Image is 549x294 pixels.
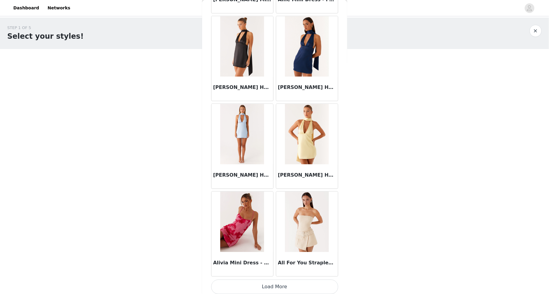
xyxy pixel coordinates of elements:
button: Load More [211,279,338,294]
h3: [PERSON_NAME] Halter Mini Dress - Navy [278,84,336,91]
img: All For You Strapless Mini Dress - Ivory [285,191,329,252]
img: Alicia Satin Halter Mini Dress - Pale Blue [220,104,264,164]
h3: [PERSON_NAME] Halter Mini Dress - Pale Blue [213,171,271,179]
h3: All For You Strapless Mini Dress - Ivory [278,259,336,266]
div: STEP 1 OF 5 [7,25,84,31]
a: Networks [44,1,74,15]
img: Alicia Satin Halter Mini Dress - Black [220,16,264,77]
img: Alicia Satin Halter Mini Dress - Navy [285,16,329,77]
a: Dashboard [10,1,43,15]
h1: Select your styles! [7,31,84,42]
div: avatar [527,3,532,13]
h3: [PERSON_NAME] Halter Mini Dress - Black [213,84,271,91]
h3: [PERSON_NAME] Halter Mini Dress - Pastel Yellow [278,171,336,179]
img: Alivia Mini Dress - Pink [220,191,264,252]
img: Alicia Satin Halter Mini Dress - Pastel Yellow [285,104,329,164]
h3: Alivia Mini Dress - Pink [213,259,271,266]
